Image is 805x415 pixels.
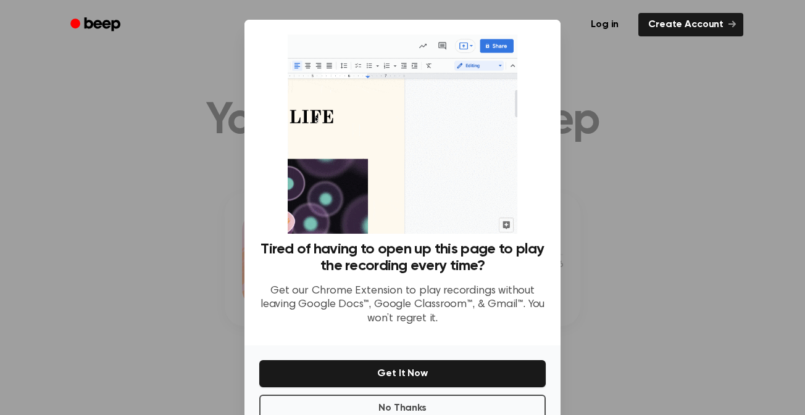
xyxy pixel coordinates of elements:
a: Beep [62,13,131,37]
a: Log in [578,10,631,39]
img: Beep extension in action [288,35,517,234]
p: Get our Chrome Extension to play recordings without leaving Google Docs™, Google Classroom™, & Gm... [259,284,546,326]
h3: Tired of having to open up this page to play the recording every time? [259,241,546,274]
button: Get It Now [259,360,546,387]
a: Create Account [638,13,743,36]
